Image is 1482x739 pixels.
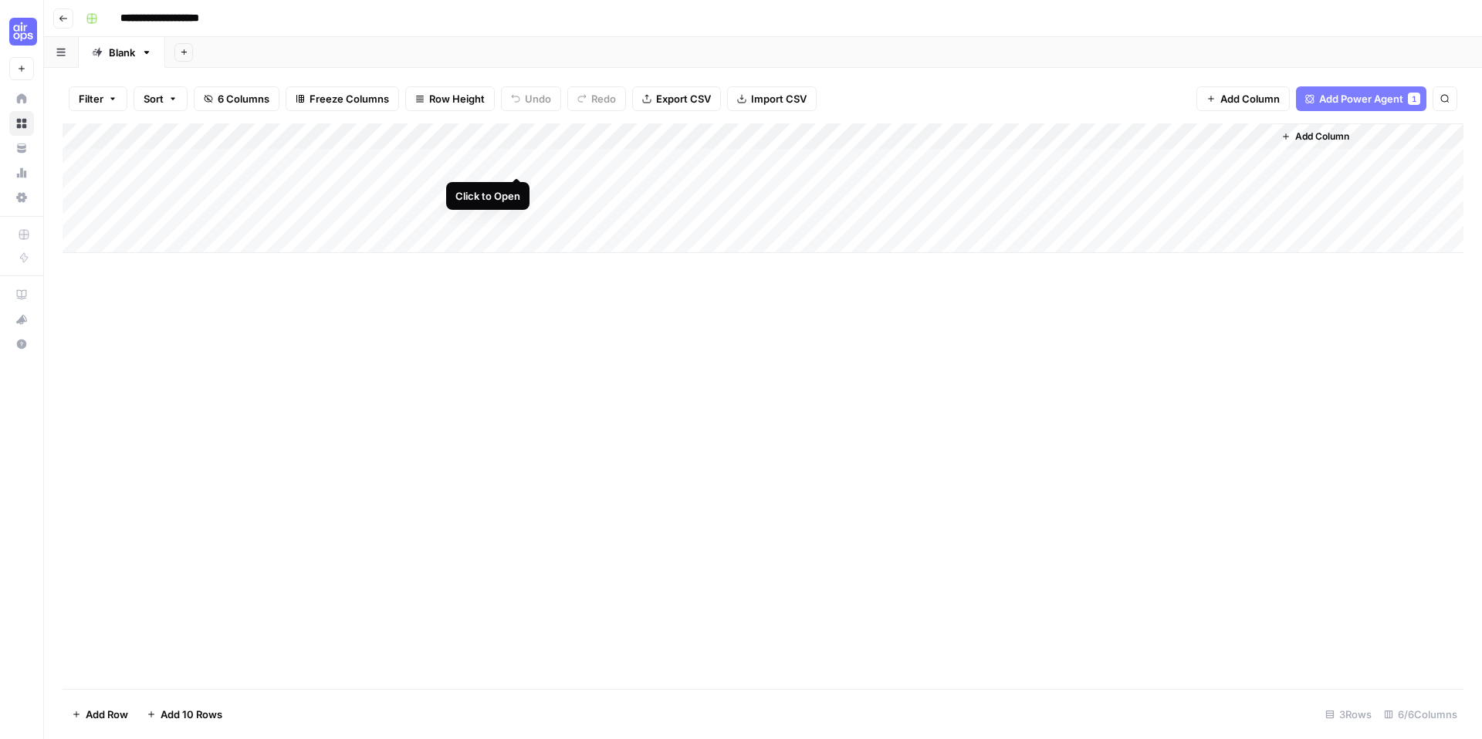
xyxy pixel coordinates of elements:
span: Add Power Agent [1319,91,1403,106]
span: 1 [1412,93,1416,105]
button: Row Height [405,86,495,111]
a: Browse [9,111,34,136]
span: Row Height [429,91,485,106]
span: Add Row [86,707,128,722]
span: Redo [591,91,616,106]
span: Undo [525,91,551,106]
span: Freeze Columns [310,91,389,106]
button: Add 10 Rows [137,702,232,727]
div: 1 [1408,93,1420,105]
img: Cohort 5 Logo [9,18,37,46]
a: Settings [9,185,34,210]
button: Import CSV [727,86,817,111]
a: Your Data [9,136,34,160]
span: Filter [79,91,103,106]
span: Add Column [1295,130,1349,143]
button: Filter [69,86,127,111]
button: Add Power Agent1 [1296,86,1426,111]
button: Redo [567,86,626,111]
a: Home [9,86,34,111]
button: Workspace: Cohort 5 [9,12,34,51]
button: Freeze Columns [286,86,399,111]
div: 3 Rows [1319,702,1378,727]
div: Click to Open [455,188,520,204]
button: Help + Support [9,332,34,356]
a: Usage [9,160,34,185]
div: What's new? [10,308,33,331]
button: Export CSV [632,86,721,111]
button: What's new? [9,307,34,332]
button: Add Column [1196,86,1290,111]
button: 6 Columns [194,86,279,111]
span: Export CSV [656,91,711,106]
div: Blank [109,45,135,60]
span: 6 Columns [218,91,269,106]
button: Add Row [63,702,137,727]
a: AirOps Academy [9,282,34,307]
button: Undo [501,86,561,111]
span: Add Column [1220,91,1280,106]
a: Blank [79,37,165,68]
button: Sort [134,86,188,111]
span: Sort [144,91,164,106]
span: Import CSV [751,91,807,106]
div: 6/6 Columns [1378,702,1463,727]
button: Add Column [1275,127,1355,147]
span: Add 10 Rows [161,707,222,722]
